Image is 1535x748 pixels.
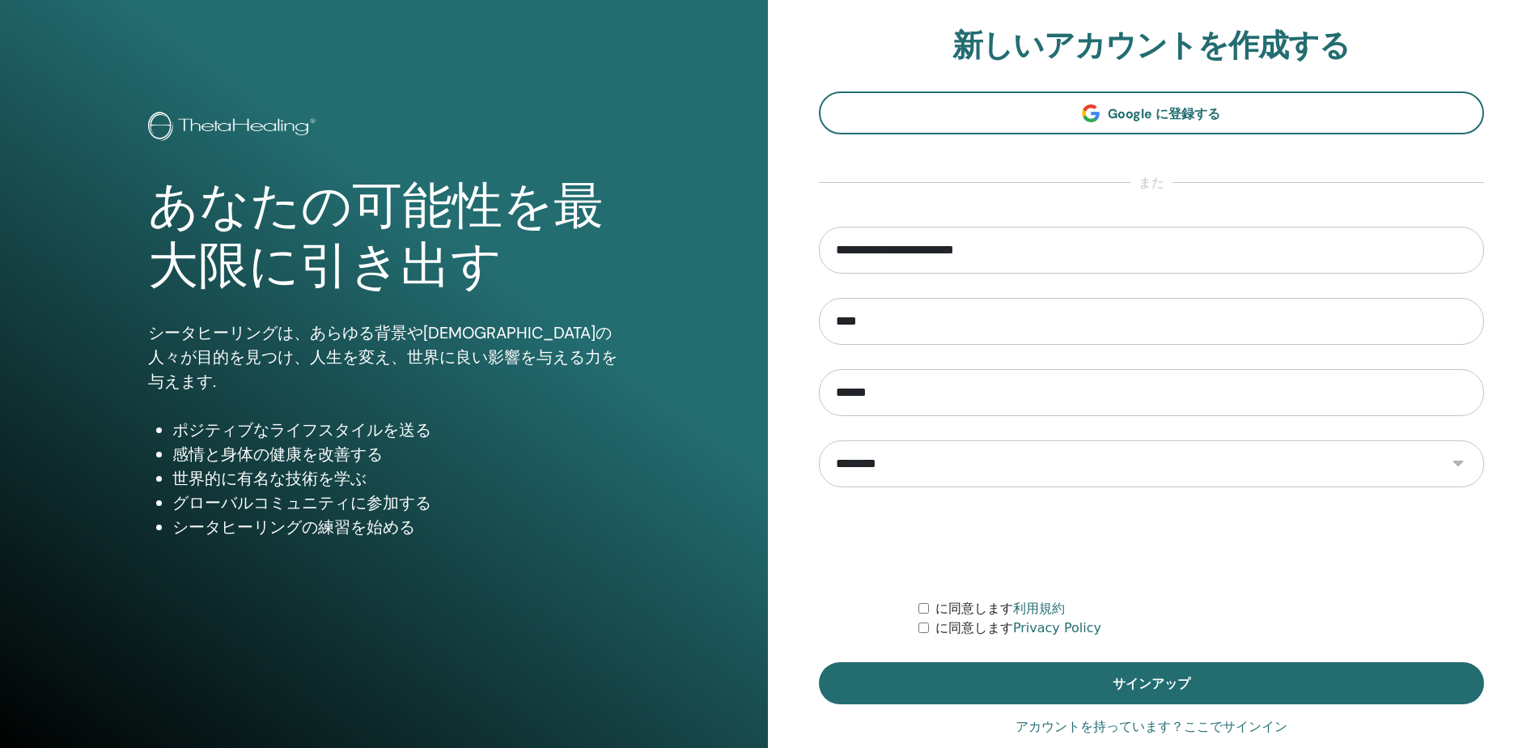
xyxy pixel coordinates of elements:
[1013,620,1101,635] a: Privacy Policy
[1028,512,1274,575] iframe: reCAPTCHA
[935,618,1101,638] label: に同意します
[819,91,1485,134] a: Google に登録する
[148,176,619,297] h1: あなたの可能性を最大限に引き出す
[172,442,619,466] li: 感情と身体の健康を改善する
[1013,601,1065,616] a: 利用規約
[172,491,619,515] li: グローバルコミュニティに参加する
[172,418,619,442] li: ポジティブなライフスタイルを送る
[1016,717,1287,737] a: アカウントを持っています？ここでサインイン
[172,515,619,539] li: シータヒーリングの練習を始める
[172,466,619,491] li: 世界的に有名な技術を学ぶ
[1108,105,1220,122] span: Google に登録する
[148,321,619,393] p: シータヒーリングは、あらゆる背景や[DEMOGRAPHIC_DATA]の人々が目的を見つけ、人生を変え、世界に良い影響を与える力を与えます.
[819,28,1485,65] h2: 新しいアカウントを作成する
[819,662,1485,704] button: サインアップ
[1130,173,1172,193] span: また
[935,599,1065,618] label: に同意します
[1113,675,1190,692] span: サインアップ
